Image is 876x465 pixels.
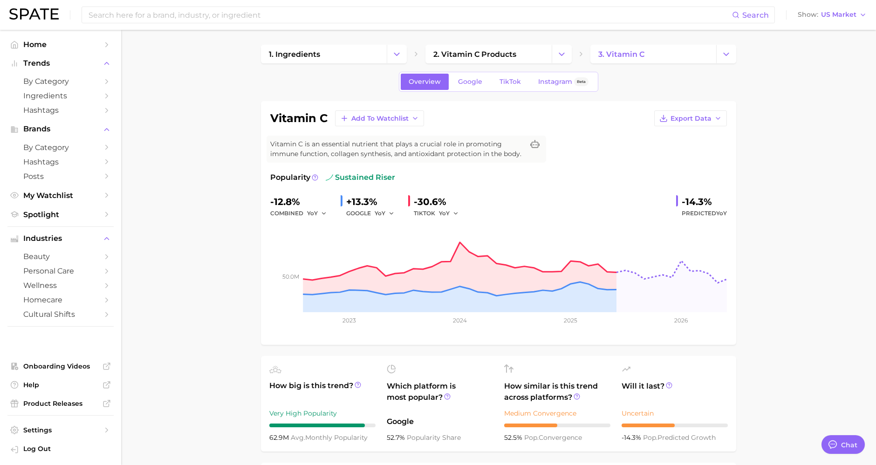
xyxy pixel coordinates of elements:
div: TIKTOK [414,208,465,219]
span: wellness [23,281,98,290]
span: 1. ingredients [269,50,320,59]
span: homecare [23,295,98,304]
span: Show [798,12,818,17]
a: 1. ingredients [261,45,387,63]
h1: vitamin c [270,113,328,124]
div: +13.3% [346,194,401,209]
button: Change Category [387,45,407,63]
tspan: 2023 [342,317,356,324]
button: Industries [7,232,114,246]
span: Posts [23,172,98,181]
a: homecare [7,293,114,307]
span: How big is this trend? [269,380,376,403]
div: 5 / 10 [504,424,610,427]
button: ShowUS Market [795,9,869,21]
a: beauty [7,249,114,264]
button: Export Data [654,110,727,126]
span: predicted growth [643,433,716,442]
span: Popularity [270,172,310,183]
span: Log Out [23,444,106,453]
a: Onboarding Videos [7,359,114,373]
button: Add to Watchlist [335,110,424,126]
a: by Category [7,74,114,89]
div: combined [270,208,333,219]
a: Hashtags [7,155,114,169]
button: Brands [7,122,114,136]
a: personal care [7,264,114,278]
a: cultural shifts [7,307,114,321]
a: Log out. Currently logged in with e-mail ykkim110@cosrx.co.kr. [7,442,114,458]
span: Which platform is most popular? [387,381,493,411]
a: InstagramBeta [530,74,596,90]
span: sustained riser [326,172,395,183]
span: Spotlight [23,210,98,219]
span: Predicted [682,208,727,219]
img: sustained riser [326,174,333,181]
span: US Market [821,12,856,17]
span: personal care [23,267,98,275]
span: Search [742,11,769,20]
a: Settings [7,423,114,437]
span: YoY [375,209,385,217]
span: YoY [307,209,318,217]
abbr: popularity index [643,433,657,442]
span: My Watchlist [23,191,98,200]
abbr: average [291,433,305,442]
span: convergence [524,433,582,442]
tspan: 2024 [453,317,467,324]
input: Search here for a brand, industry, or ingredient [88,7,732,23]
span: YoY [716,210,727,217]
span: Ingredients [23,91,98,100]
span: Settings [23,426,98,434]
div: Medium Convergence [504,408,610,419]
span: by Category [23,77,98,86]
a: Overview [401,74,449,90]
span: popularity share [407,433,461,442]
div: GOOGLE [346,208,401,219]
a: Product Releases [7,397,114,410]
a: Home [7,37,114,52]
a: 3. vitamin c [590,45,716,63]
a: Ingredients [7,89,114,103]
span: beauty [23,252,98,261]
span: Product Releases [23,399,98,408]
span: 2. vitamin c products [433,50,516,59]
span: Will it last? [622,381,728,403]
span: TikTok [500,78,521,86]
span: -14.3% [622,433,643,442]
span: 52.5% [504,433,524,442]
a: Google [450,74,490,90]
span: Onboarding Videos [23,362,98,370]
span: Trends [23,59,98,68]
a: wellness [7,278,114,293]
button: Change Category [552,45,572,63]
a: 2. vitamin c products [425,45,551,63]
a: TikTok [492,74,529,90]
img: SPATE [9,8,59,20]
div: -14.3% [682,194,727,209]
span: Brands [23,125,98,133]
div: Very High Popularity [269,408,376,419]
button: Change Category [716,45,736,63]
span: Overview [409,78,441,86]
a: My Watchlist [7,188,114,203]
span: Help [23,381,98,389]
span: Beta [577,78,586,86]
div: -12.8% [270,194,333,209]
div: 5 / 10 [622,424,728,427]
div: -30.6% [414,194,465,209]
span: Industries [23,234,98,243]
button: YoY [375,208,395,219]
a: Help [7,378,114,392]
span: Home [23,40,98,49]
tspan: 2026 [674,317,688,324]
span: cultural shifts [23,310,98,319]
span: by Category [23,143,98,152]
a: by Category [7,140,114,155]
span: Hashtags [23,157,98,166]
span: Vitamin C is an essential nutrient that plays a crucial role in promoting immune function, collag... [270,139,524,159]
span: Google [387,416,493,427]
div: Uncertain [622,408,728,419]
span: YoY [439,209,450,217]
a: Hashtags [7,103,114,117]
